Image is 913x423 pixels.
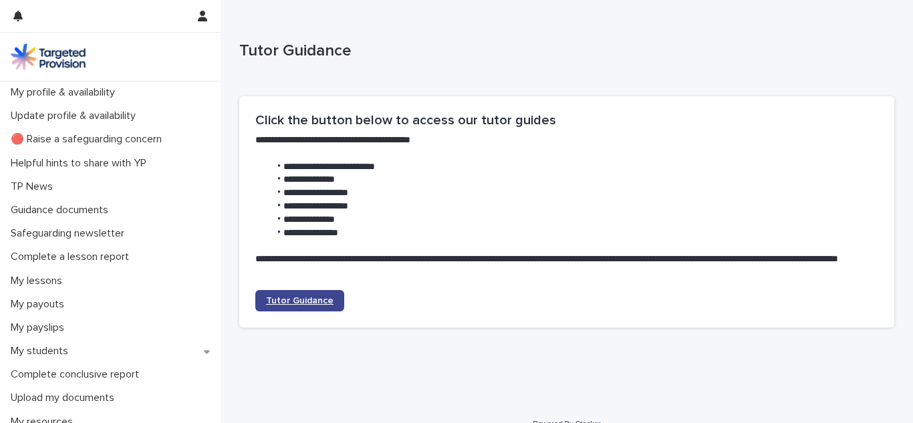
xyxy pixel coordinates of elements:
[5,86,126,99] p: My profile & availability
[5,157,157,170] p: Helpful hints to share with YP
[266,296,334,305] span: Tutor Guidance
[255,112,878,128] h2: Click the button below to access our tutor guides
[5,275,73,287] p: My lessons
[5,133,172,146] p: 🔴 Raise a safeguarding concern
[5,180,63,193] p: TP News
[5,110,146,122] p: Update profile & availability
[5,251,140,263] p: Complete a lesson report
[11,43,86,70] img: M5nRWzHhSzIhMunXDL62
[5,392,125,404] p: Upload my documents
[239,41,889,61] p: Tutor Guidance
[5,204,119,217] p: Guidance documents
[5,227,135,240] p: Safeguarding newsletter
[5,345,79,358] p: My students
[255,290,344,311] a: Tutor Guidance
[5,321,75,334] p: My payslips
[5,298,75,311] p: My payouts
[5,368,150,381] p: Complete conclusive report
